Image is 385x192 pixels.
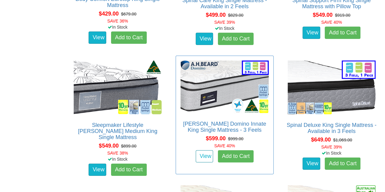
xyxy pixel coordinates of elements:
img: A.H Beard Domino Innate King Single Mattress - 3 Feels [179,59,270,115]
a: Add to Cart [218,150,254,162]
a: Add to Cart [111,32,147,44]
a: Add to Cart [325,27,360,39]
a: Sleepmaker Lifestyle [PERSON_NAME] Medium King Single Mattress [78,122,157,140]
div: In Stock [68,156,168,162]
a: View [303,158,320,170]
div: In Stock [174,25,275,31]
font: SAVE 40% [214,143,235,148]
a: Add to Cart [325,158,360,170]
a: Add to Cart [218,33,254,45]
a: View [303,27,320,39]
img: Sleepmaker Lifestyle Murray Medium King Single Mattress [72,59,163,116]
span: $549.00 [99,143,119,149]
del: $899.00 [121,144,137,148]
a: Add to Cart [111,164,147,176]
font: SAVE 40% [321,20,342,25]
del: $679.00 [121,12,137,16]
a: Spinal Deluxe King Single Mattress - Available in 3 Feels [287,122,376,134]
div: In Stock [282,150,382,156]
font: SAVE 39% [214,20,235,25]
span: $499.00 [206,12,226,18]
a: View [196,33,213,45]
img: Spinal Deluxe King Single Mattress - Available in 3 Feels [286,59,377,116]
del: $999.00 [228,136,243,141]
a: View [89,164,106,176]
del: $1,069.00 [333,138,352,142]
del: $919.00 [335,13,350,18]
div: In Stock [68,24,168,30]
span: $599.00 [206,135,226,141]
span: $649.00 [311,137,331,143]
del: $829.00 [228,13,243,18]
span: $549.00 [313,12,333,18]
a: View [196,150,213,162]
a: [PERSON_NAME] Domino Innate King Single Mattress - 3 Feels [183,121,266,133]
a: View [89,32,106,44]
font: SAVE 36% [107,19,128,23]
font: SAVE 39% [321,145,342,149]
font: SAVE 38% [107,151,128,155]
span: $429.00 [99,11,119,17]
